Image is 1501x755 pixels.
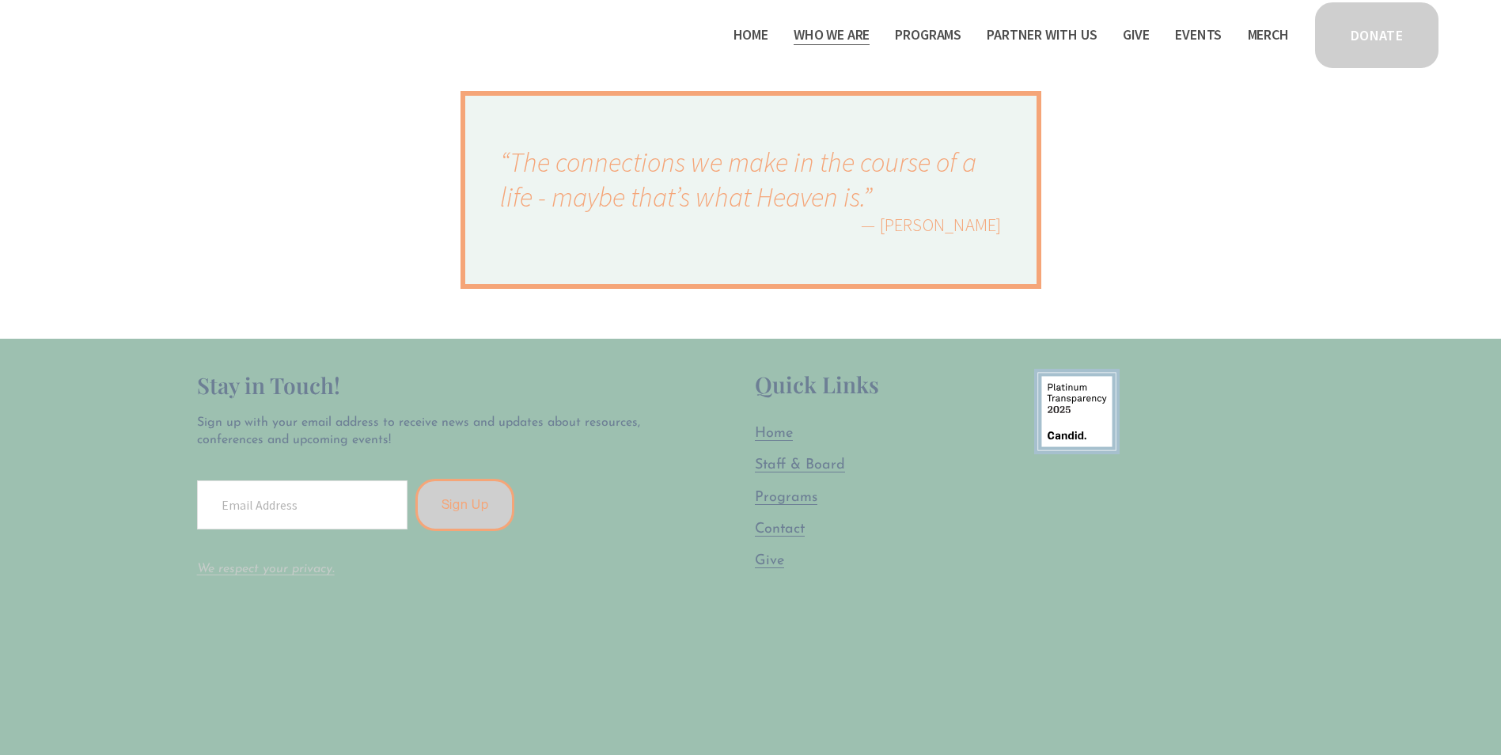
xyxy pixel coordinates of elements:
input: Email Address [197,480,407,529]
a: Contact [755,520,805,540]
span: Programs [755,491,817,505]
span: ” [862,180,872,214]
p: Sign up with your email address to receive news and updates about resources, conferences and upco... [197,414,654,450]
a: Staff & Board [755,456,845,476]
a: Home [733,22,768,47]
a: Programs [755,488,817,508]
span: Partner With Us [987,24,1097,47]
span: Home [755,427,793,441]
a: Give [755,552,784,571]
a: Give [1123,22,1150,47]
span: Give [755,554,784,568]
a: Merch [1248,22,1289,47]
span: Quick Links [755,370,879,399]
a: folder dropdown [987,22,1097,47]
a: We respect your privacy. [197,563,335,575]
a: folder dropdown [895,22,961,47]
a: Home [755,424,793,444]
blockquote: The connections we make in the course of a life - maybe that’s what Heaven is. [500,145,1002,216]
span: Who We Are [794,24,870,47]
span: “ [500,145,510,179]
span: Staff & Board [755,458,845,472]
h2: Stay in Touch! [197,369,654,402]
a: folder dropdown [794,22,870,47]
button: Sign Up [415,479,515,531]
span: Contact [755,522,805,537]
a: Events [1175,22,1222,47]
span: Programs [895,24,961,47]
span: Sign Up [442,497,489,512]
img: 9878580 [1034,369,1120,454]
figcaption: — [PERSON_NAME] [500,215,1002,235]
